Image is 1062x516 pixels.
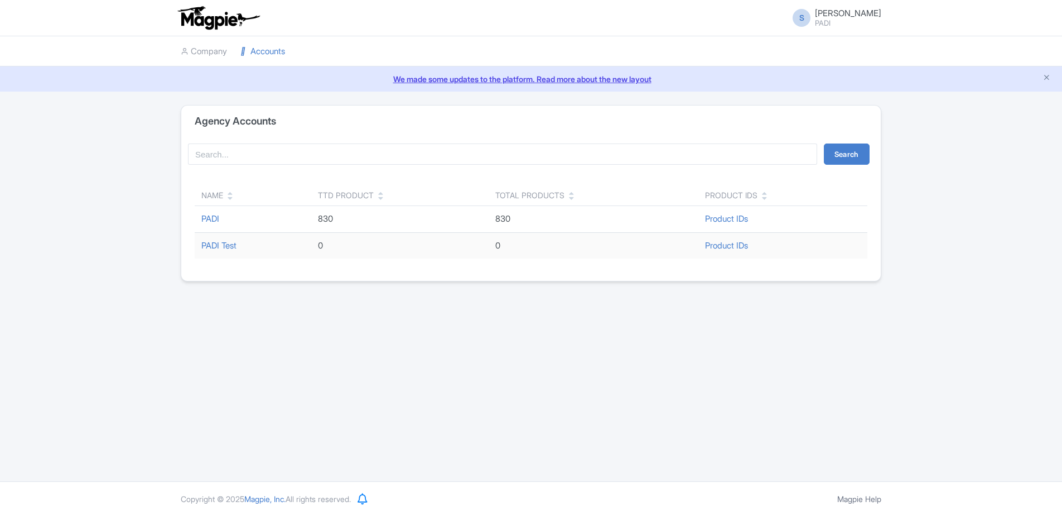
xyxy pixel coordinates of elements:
[793,9,810,27] span: S
[824,144,870,165] button: Search
[1042,72,1051,85] button: Close announcement
[705,240,748,251] a: Product IDs
[311,232,489,259] td: 0
[240,36,285,67] a: Accounts
[705,213,748,224] a: Product IDs
[705,189,757,201] div: Product IDs
[489,232,698,259] td: 0
[786,9,881,27] a: S [PERSON_NAME] PADI
[195,116,276,127] h4: Agency Accounts
[489,206,698,233] td: 830
[181,36,227,67] a: Company
[201,240,236,251] a: PADI Test
[495,189,564,201] div: Total Products
[318,189,374,201] div: TTD Product
[201,189,223,201] div: Name
[188,144,817,165] input: Search...
[175,6,262,30] img: logo-ab69f6fb50320c5b225c76a69d11143b.png
[244,494,286,504] span: Magpie, Inc.
[311,206,489,233] td: 830
[7,73,1055,85] a: We made some updates to the platform. Read more about the new layout
[815,20,881,27] small: PADI
[815,8,881,18] span: [PERSON_NAME]
[201,213,219,224] a: PADI
[837,494,881,504] a: Magpie Help
[174,493,358,505] div: Copyright © 2025 All rights reserved.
